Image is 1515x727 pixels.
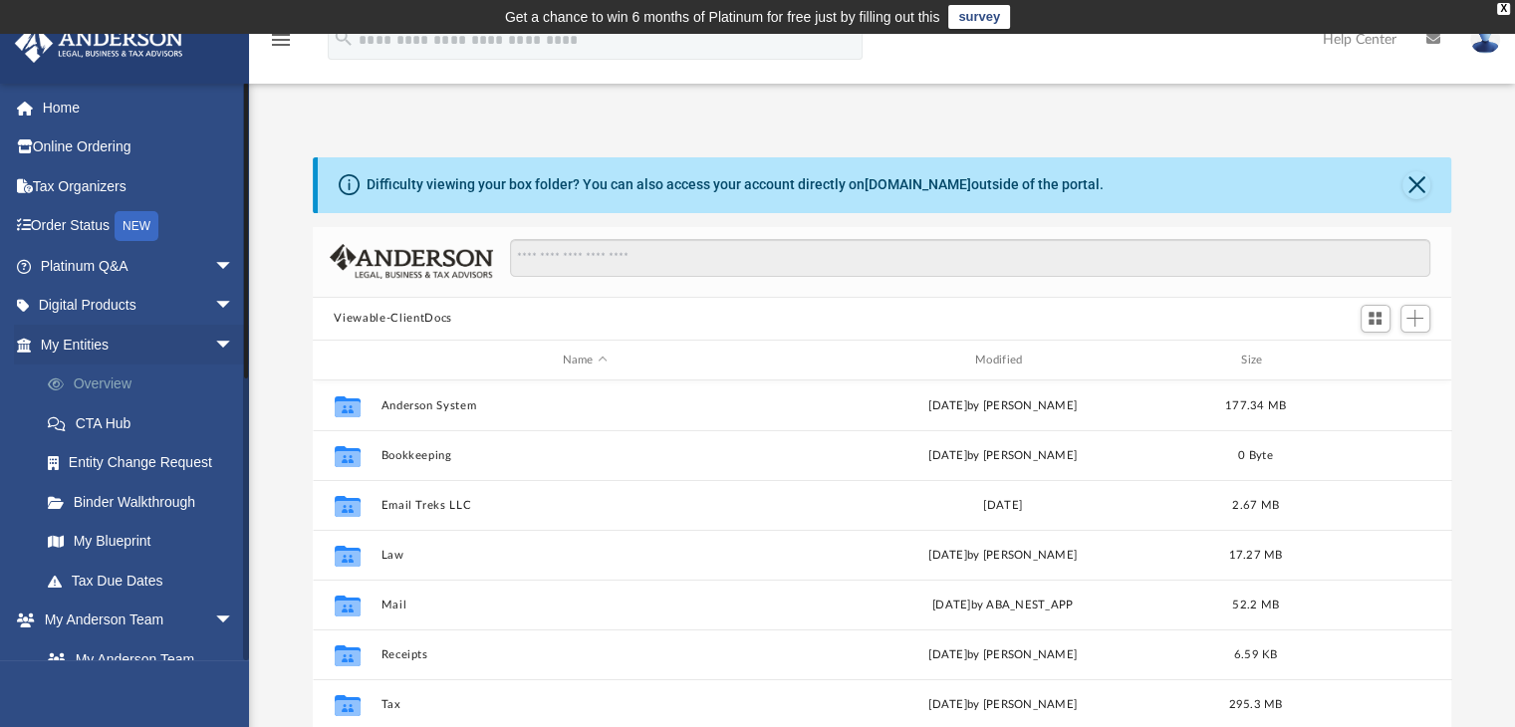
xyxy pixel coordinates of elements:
[14,206,264,247] a: Order StatusNEW
[948,5,1010,29] a: survey
[380,648,789,661] button: Receipts
[269,38,293,52] a: menu
[380,599,789,611] button: Mail
[798,352,1207,369] div: Modified
[1228,699,1282,710] span: 295.3 MB
[28,364,264,404] a: Overview
[798,597,1206,614] div: [DATE] by ABA_NEST_APP
[1215,352,1295,369] div: Size
[14,246,264,286] a: Platinum Q&Aarrow_drop_down
[333,27,355,49] i: search
[380,698,789,711] button: Tax
[214,246,254,287] span: arrow_drop_down
[1238,450,1273,461] span: 0 Byte
[28,561,264,601] a: Tax Due Dates
[14,127,264,167] a: Online Ordering
[28,482,264,522] a: Binder Walkthrough
[798,696,1206,714] div: [DATE] by [PERSON_NAME]
[9,24,189,63] img: Anderson Advisors Platinum Portal
[1232,600,1279,610] span: 52.2 MB
[14,166,264,206] a: Tax Organizers
[14,325,264,364] a: My Entitiesarrow_drop_down
[14,88,264,127] a: Home
[510,239,1429,277] input: Search files and folders
[380,399,789,412] button: Anderson System
[798,397,1206,415] div: [DATE] by [PERSON_NAME]
[14,286,264,326] a: Digital Productsarrow_drop_down
[28,443,264,483] a: Entity Change Request
[28,522,254,562] a: My Blueprint
[115,211,158,241] div: NEW
[1304,352,1443,369] div: id
[28,639,244,679] a: My Anderson Team
[214,286,254,327] span: arrow_drop_down
[14,601,254,640] a: My Anderson Teamarrow_drop_down
[379,352,789,369] div: Name
[380,449,789,462] button: Bookkeeping
[1402,171,1430,199] button: Close
[214,601,254,641] span: arrow_drop_down
[28,403,264,443] a: CTA Hub
[269,28,293,52] i: menu
[334,310,451,328] button: Viewable-ClientDocs
[1361,305,1390,333] button: Switch to Grid View
[1470,25,1500,54] img: User Pic
[1232,500,1279,511] span: 2.67 MB
[798,447,1206,465] div: [DATE] by [PERSON_NAME]
[1224,400,1285,411] span: 177.34 MB
[798,646,1206,664] div: [DATE] by [PERSON_NAME]
[380,549,789,562] button: Law
[1400,305,1430,333] button: Add
[214,325,254,365] span: arrow_drop_down
[1497,3,1510,15] div: close
[798,547,1206,565] div: [DATE] by [PERSON_NAME]
[380,499,789,512] button: Email Treks LLC
[367,174,1104,195] div: Difficulty viewing your box folder? You can also access your account directly on outside of the p...
[798,497,1206,515] div: [DATE]
[1233,649,1277,660] span: 6.59 KB
[505,5,940,29] div: Get a chance to win 6 months of Platinum for free just by filling out this
[865,176,971,192] a: [DOMAIN_NAME]
[1228,550,1282,561] span: 17.27 MB
[321,352,371,369] div: id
